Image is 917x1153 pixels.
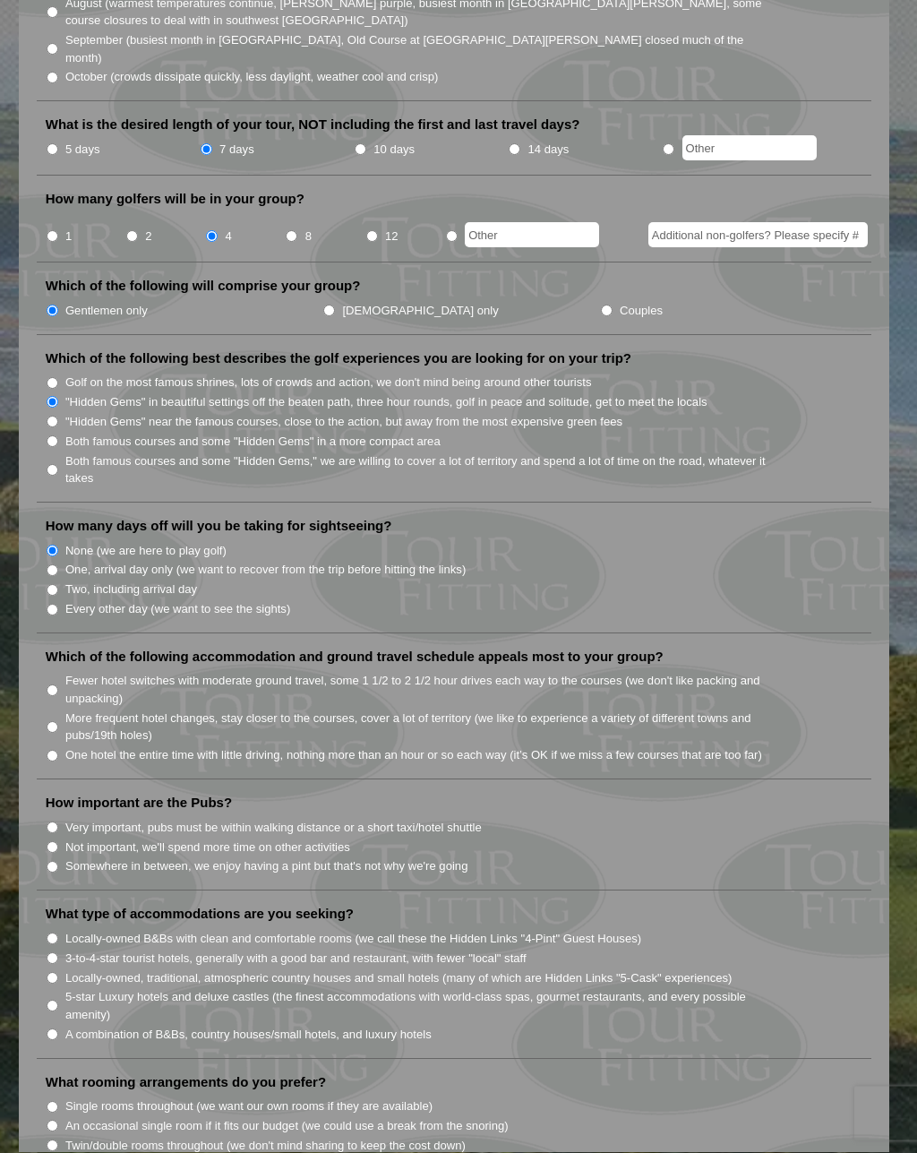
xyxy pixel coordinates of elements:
label: Fewer hotel switches with moderate ground travel, some 1 1/2 to 2 1/2 hour drives each way to the... [65,673,772,708]
label: 1 [65,228,72,246]
label: What is the desired length of your tour, NOT including the first and last travel days? [46,116,580,134]
label: 5 days [65,142,100,159]
label: Single rooms throughout (we want our own rooms if they are available) [65,1098,433,1116]
label: 10 days [373,142,415,159]
label: More frequent hotel changes, stay closer to the courses, cover a lot of territory (we like to exp... [65,710,772,745]
label: Locally-owned, traditional, atmospheric country houses and small hotels (many of which are Hidden... [65,970,733,988]
label: How many golfers will be in your group? [46,191,304,209]
label: Gentlemen only [65,303,148,321]
label: "Hidden Gems" near the famous courses, close to the action, but away from the most expensive gree... [65,414,622,432]
label: Somewhere in between, we enjoy having a pint but that's not why we're going [65,858,468,876]
label: Both famous courses and some "Hidden Gems," we are willing to cover a lot of territory and spend ... [65,453,772,488]
label: Not important, we'll spend more time on other activities [65,839,350,857]
input: Other [682,136,817,161]
label: 12 [385,228,399,246]
input: Other [465,223,599,248]
label: What rooming arrangements do you prefer? [46,1074,326,1092]
label: How many days off will you be taking for sightseeing? [46,518,392,536]
label: [DEMOGRAPHIC_DATA] only [342,303,498,321]
label: 8 [305,228,312,246]
label: An occasional single room if it fits our budget (we could use a break from the snoring) [65,1118,509,1136]
label: 4 [225,228,231,246]
label: September (busiest month in [GEOGRAPHIC_DATA], Old Course at [GEOGRAPHIC_DATA][PERSON_NAME] close... [65,32,772,67]
label: Locally-owned B&Bs with clean and comfortable rooms (we call these the Hidden Links "4-Pint" Gues... [65,931,641,949]
label: 5-star Luxury hotels and deluxe castles (the finest accommodations with world-class spas, gourmet... [65,989,772,1024]
label: What type of accommodations are you seeking? [46,906,354,924]
label: Which of the following will comprise your group? [46,278,361,296]
label: How important are the Pubs? [46,795,232,813]
label: 14 days [527,142,569,159]
label: Golf on the most famous shrines, lots of crowds and action, we don't mind being around other tour... [65,374,592,392]
label: Two, including arrival day [65,581,197,599]
label: 2 [145,228,151,246]
input: Additional non-golfers? Please specify # [648,223,868,248]
label: 3-to-4-star tourist hotels, generally with a good bar and restaurant, with fewer "local" staff [65,951,527,968]
label: Which of the following best describes the golf experiences you are looking for on your trip? [46,350,631,368]
label: "Hidden Gems" in beautiful settings off the beaten path, three hour rounds, golf in peace and sol... [65,394,707,412]
label: Every other day (we want to see the sights) [65,601,290,619]
label: Couples [620,303,663,321]
label: One, arrival day only (we want to recover from the trip before hitting the links) [65,562,466,580]
label: Which of the following accommodation and ground travel schedule appeals most to your group? [46,649,664,667]
label: A combination of B&Bs, country houses/small hotels, and luxury hotels [65,1027,432,1045]
label: 7 days [219,142,254,159]
label: None (we are here to play golf) [65,543,227,561]
label: October (crowds dissipate quickly, less daylight, weather cool and crisp) [65,69,439,87]
label: One hotel the entire time with little driving, nothing more than an hour or so each way (it’s OK ... [65,747,762,765]
label: Very important, pubs must be within walking distance or a short taxi/hotel shuttle [65,820,482,838]
label: Both famous courses and some "Hidden Gems" in a more compact area [65,434,441,452]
